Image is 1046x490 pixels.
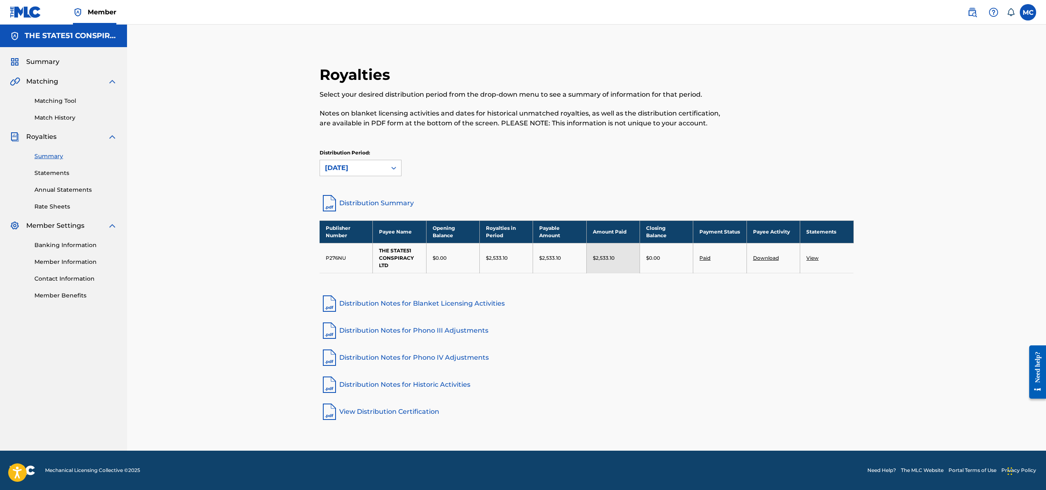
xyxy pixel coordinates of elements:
[964,4,980,20] a: Public Search
[10,221,20,231] img: Member Settings
[45,467,140,474] span: Mechanical Licensing Collective © 2025
[34,169,117,177] a: Statements
[320,294,854,313] a: Distribution Notes for Blanket Licensing Activities
[320,149,402,157] p: Distribution Period:
[746,220,800,243] th: Payee Activity
[1007,459,1012,483] div: Drag
[34,241,117,250] a: Banking Information
[25,31,117,41] h5: THE STATE51 CONSPIRACY LTD
[593,254,615,262] p: $2,533.10
[699,255,710,261] a: Paid
[73,7,83,17] img: Top Rightsholder
[34,152,117,161] a: Summary
[34,113,117,122] a: Match History
[34,186,117,194] a: Annual Statements
[1005,451,1046,490] iframe: Chat Widget
[373,220,426,243] th: Payee Name
[320,348,339,367] img: pdf
[10,31,20,41] img: Accounts
[1007,8,1015,16] div: Notifications
[10,6,41,18] img: MLC Logo
[533,220,586,243] th: Payable Amount
[967,7,977,17] img: search
[34,291,117,300] a: Member Benefits
[320,321,854,340] a: Distribution Notes for Phono III Adjustments
[320,375,339,395] img: pdf
[26,57,59,67] span: Summary
[320,294,339,313] img: pdf
[88,7,116,17] span: Member
[107,77,117,86] img: expand
[646,254,660,262] p: $0.00
[433,254,447,262] p: $0.00
[26,221,84,231] span: Member Settings
[1023,339,1046,405] iframe: Resource Center
[320,402,339,422] img: pdf
[948,467,996,474] a: Portal Terms of Use
[34,202,117,211] a: Rate Sheets
[1001,467,1036,474] a: Privacy Policy
[320,243,373,273] td: P276NU
[320,321,339,340] img: pdf
[640,220,693,243] th: Closing Balance
[26,132,57,142] span: Royalties
[320,193,854,213] a: Distribution Summary
[34,97,117,105] a: Matching Tool
[320,348,854,367] a: Distribution Notes for Phono IV Adjustments
[480,220,533,243] th: Royalties in Period
[753,255,779,261] a: Download
[320,220,373,243] th: Publisher Number
[1020,4,1036,20] div: User Menu
[539,254,561,262] p: $2,533.10
[107,221,117,231] img: expand
[320,90,731,100] p: Select your desired distribution period from the drop-down menu to see a summary of information f...
[34,274,117,283] a: Contact Information
[586,220,640,243] th: Amount Paid
[985,4,1002,20] div: Help
[320,66,394,84] h2: Royalties
[34,258,117,266] a: Member Information
[901,467,944,474] a: The MLC Website
[10,57,59,67] a: SummarySummary
[325,163,381,173] div: [DATE]
[320,109,731,128] p: Notes on blanket licensing activities and dates for historical unmatched royalties, as well as th...
[107,132,117,142] img: expand
[989,7,998,17] img: help
[867,467,896,474] a: Need Help?
[693,220,746,243] th: Payment Status
[10,57,20,67] img: Summary
[10,132,20,142] img: Royalties
[320,375,854,395] a: Distribution Notes for Historic Activities
[320,402,854,422] a: View Distribution Certification
[10,465,35,475] img: logo
[486,254,508,262] p: $2,533.10
[26,77,58,86] span: Matching
[320,193,339,213] img: distribution-summary-pdf
[800,220,853,243] th: Statements
[373,243,426,273] td: THE STATE51 CONSPIRACY LTD
[10,77,20,86] img: Matching
[806,255,819,261] a: View
[426,220,479,243] th: Opening Balance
